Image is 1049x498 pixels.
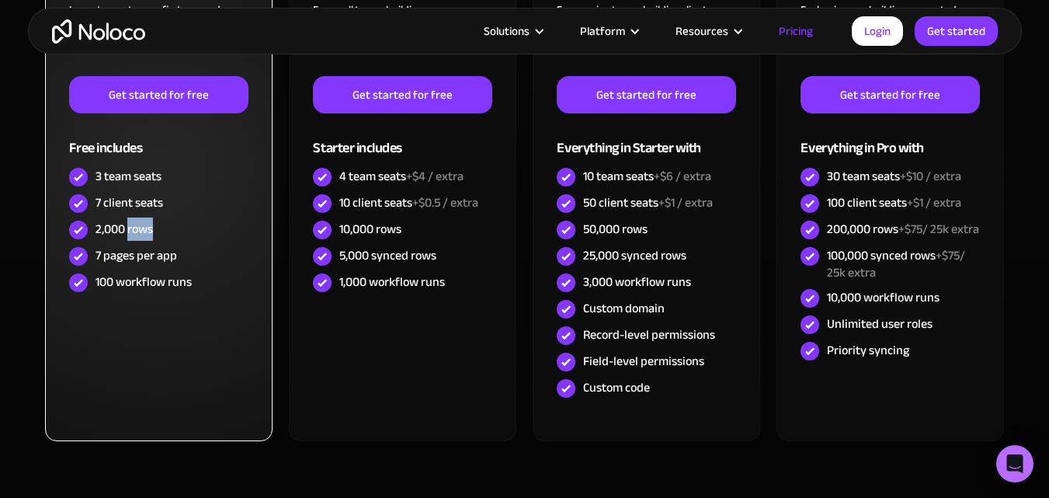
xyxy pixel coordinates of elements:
[900,165,961,188] span: +$10 / extra
[827,289,940,306] div: 10,000 workflow runs
[915,16,998,46] a: Get started
[580,21,625,41] div: Platform
[96,247,177,264] div: 7 pages per app
[96,273,192,291] div: 100 workflow runs
[827,244,965,284] span: +$75/ 25k extra
[827,315,933,333] div: Unlimited user roles
[313,76,492,113] a: Get started for free
[583,221,648,238] div: 50,000 rows
[96,168,162,185] div: 3 team seats
[484,21,530,41] div: Solutions
[656,21,759,41] div: Resources
[69,76,248,113] a: Get started for free
[654,165,711,188] span: +$6 / extra
[658,191,713,214] span: +$1 / extra
[583,300,665,317] div: Custom domain
[464,21,561,41] div: Solutions
[339,194,478,211] div: 10 client seats
[583,273,691,291] div: 3,000 workflow runs
[759,21,832,41] a: Pricing
[852,16,903,46] a: Login
[907,191,961,214] span: +$1 / extra
[676,21,728,41] div: Resources
[827,247,979,281] div: 100,000 synced rows
[313,113,492,164] div: Starter includes
[583,194,713,211] div: 50 client seats
[583,379,650,396] div: Custom code
[827,194,961,211] div: 100 client seats
[583,326,715,343] div: Record-level permissions
[557,113,735,164] div: Everything in Starter with
[996,445,1033,482] div: Open Intercom Messenger
[801,76,979,113] a: Get started for free
[557,76,735,113] a: Get started for free
[52,19,145,44] a: home
[406,165,464,188] span: +$4 / extra
[339,247,436,264] div: 5,000 synced rows
[96,194,163,211] div: 7 client seats
[339,273,445,291] div: 1,000 workflow runs
[827,168,961,185] div: 30 team seats
[561,21,656,41] div: Platform
[583,247,686,264] div: 25,000 synced rows
[339,221,401,238] div: 10,000 rows
[412,191,478,214] span: +$0.5 / extra
[827,342,909,359] div: Priority syncing
[583,353,704,370] div: Field-level permissions
[583,168,711,185] div: 10 team seats
[801,113,979,164] div: Everything in Pro with
[898,218,979,241] span: +$75/ 25k extra
[69,113,248,164] div: Free includes
[827,221,979,238] div: 200,000 rows
[339,168,464,185] div: 4 team seats
[96,221,153,238] div: 2,000 rows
